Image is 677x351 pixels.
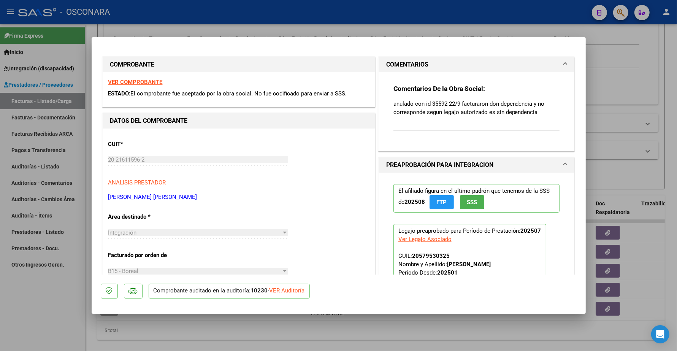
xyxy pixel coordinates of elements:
[398,253,491,293] span: CUIL: Nombre y Apellido: Período Desde: Período Hasta: Admite Dependencia:
[467,199,477,206] span: SSS
[108,140,187,149] p: CUIT
[379,57,575,72] mat-expansion-panel-header: COMENTARIOS
[108,79,163,86] a: VER COMPROBANTE
[393,184,560,213] p: El afiliado figura en el ultimo padrón que tenemos de la SSS de
[110,117,188,124] strong: DATOS DEL COMPROBANTE
[393,85,485,92] strong: Comentarios De la Obra Social:
[460,195,484,209] button: SSS
[108,229,137,236] span: Integración
[110,61,155,68] strong: COMPROBANTE
[436,199,447,206] span: FTP
[393,100,560,116] p: anulado con id 35592 22/9 facturaron don dependencia y no corresponde segun legajo autorizado es ...
[379,72,575,151] div: COMENTARIOS
[386,60,428,69] h1: COMENTARIOS
[393,224,546,297] p: Legajo preaprobado para Período de Prestación:
[251,287,268,294] strong: 10230
[149,284,310,299] p: Comprobante auditado en la auditoría: -
[108,90,131,97] span: ESTADO:
[651,325,669,343] div: Open Intercom Messenger
[430,195,454,209] button: FTP
[412,252,450,260] div: 20579530325
[437,269,458,276] strong: 202501
[447,261,491,268] strong: [PERSON_NAME]
[404,199,425,205] strong: 202508
[131,90,347,97] span: El comprobante fue aceptado por la obra social. No fue codificado para enviar a SSS.
[108,213,187,221] p: Area destinado *
[270,286,305,295] div: VER Auditoría
[521,227,541,234] strong: 202507
[108,268,139,275] span: B15 - Boreal
[379,173,575,314] div: PREAPROBACIÓN PARA INTEGRACION
[398,235,452,243] div: Ver Legajo Asociado
[386,160,493,170] h1: PREAPROBACIÓN PARA INTEGRACION
[108,251,187,260] p: Facturado por orden de
[108,179,166,186] span: ANALISIS PRESTADOR
[379,157,575,173] mat-expansion-panel-header: PREAPROBACIÓN PARA INTEGRACION
[108,193,369,202] p: [PERSON_NAME] [PERSON_NAME]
